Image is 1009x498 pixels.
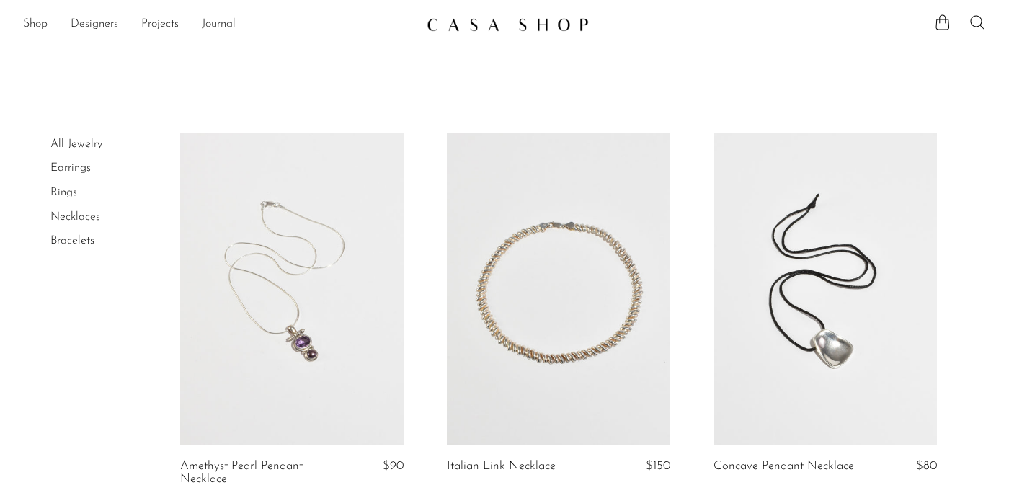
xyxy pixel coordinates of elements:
[141,15,179,34] a: Projects
[71,15,118,34] a: Designers
[714,460,854,473] a: Concave Pendant Necklace
[50,211,100,223] a: Necklaces
[180,460,328,486] a: Amethyst Pearl Pendant Necklace
[23,15,48,34] a: Shop
[50,162,91,174] a: Earrings
[23,12,415,37] ul: NEW HEADER MENU
[50,235,94,246] a: Bracelets
[202,15,236,34] a: Journal
[916,460,937,472] span: $80
[50,187,77,198] a: Rings
[23,12,415,37] nav: Desktop navigation
[447,460,556,473] a: Italian Link Necklace
[646,460,670,472] span: $150
[383,460,404,472] span: $90
[50,138,102,150] a: All Jewelry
